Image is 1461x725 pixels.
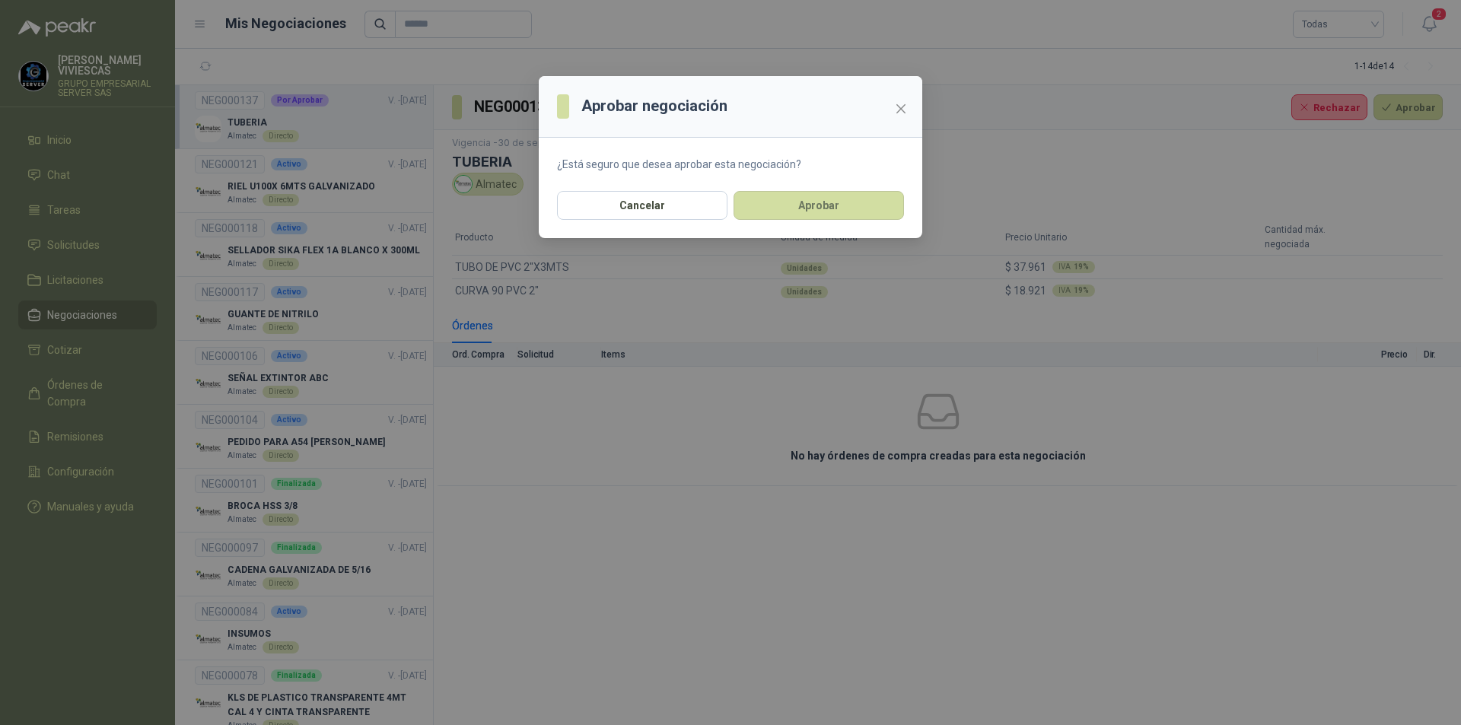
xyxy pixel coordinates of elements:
[895,103,907,115] span: close
[539,138,922,191] section: ¿Está seguro que desea aprobar esta negociación?
[734,191,904,220] button: Aprobar
[889,97,913,121] button: Close
[557,191,727,220] button: Cancelar
[581,94,727,118] h3: Aprobar negociación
